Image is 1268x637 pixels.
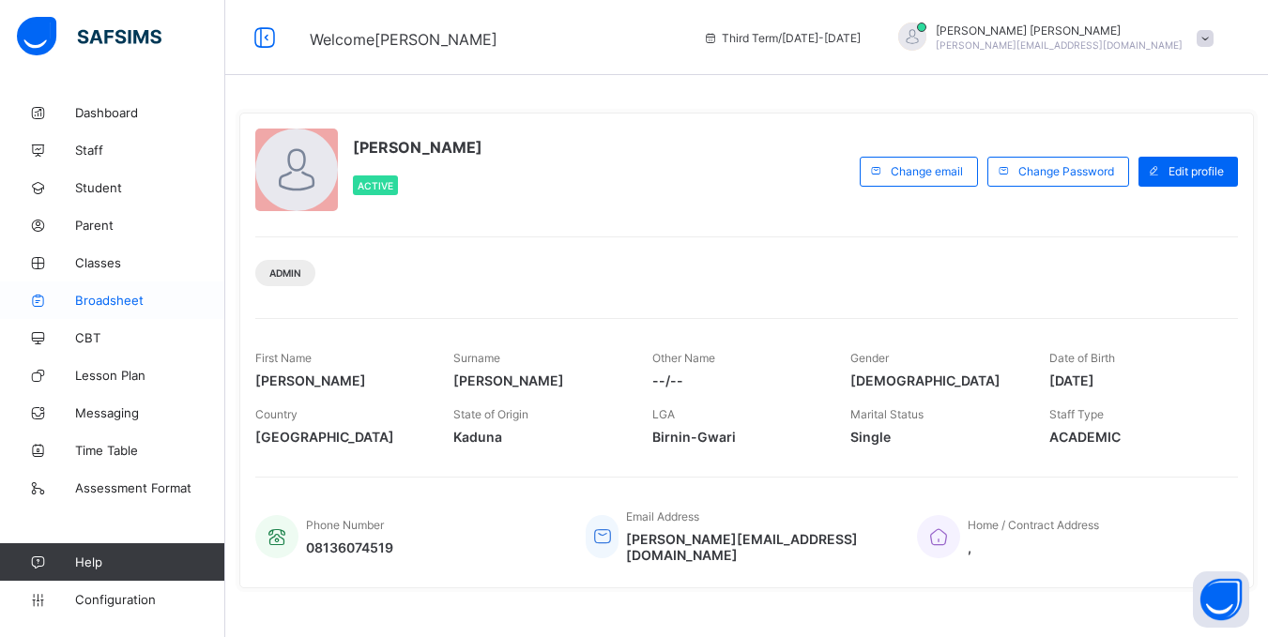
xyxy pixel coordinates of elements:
span: Change Password [1018,164,1114,178]
span: --/-- [652,372,822,388]
span: Staff Type [1049,407,1104,421]
span: Surname [453,351,500,365]
span: Welcome [PERSON_NAME] [310,30,497,49]
span: [PERSON_NAME][EMAIL_ADDRESS][DOMAIN_NAME] [626,531,888,563]
span: Dashboard [75,105,225,120]
span: [PERSON_NAME] [PERSON_NAME] [936,23,1183,38]
span: Messaging [75,405,225,420]
span: [PERSON_NAME] [353,138,482,157]
span: [PERSON_NAME] [453,372,623,388]
span: Broadsheet [75,293,225,308]
span: Parent [75,218,225,233]
span: First Name [255,351,312,365]
span: [DEMOGRAPHIC_DATA] [850,372,1020,388]
span: [PERSON_NAME][EMAIL_ADDRESS][DOMAIN_NAME] [936,39,1183,51]
span: Help [75,554,224,569]
span: Birnin-Gwari [652,429,822,445]
span: , [968,539,1099,555]
span: Assessment Format [75,480,225,495]
span: Country [255,407,298,421]
div: AhmadAdam [879,23,1223,53]
button: Open asap [1193,571,1249,628]
span: Edit profile [1169,164,1224,178]
span: Student [75,180,225,195]
span: Email Address [626,509,699,523]
img: safsims [17,17,161,56]
span: 08136074519 [306,539,393,555]
span: session/term information [703,31,861,45]
span: Marital Status [850,407,924,421]
span: Gender [850,351,889,365]
span: Configuration [75,592,224,607]
span: Time Table [75,443,225,458]
span: Classes [75,255,225,270]
span: Date of Birth [1049,351,1115,365]
span: Phone Number [306,518,384,532]
span: Active [358,180,393,191]
span: [DATE] [1049,372,1219,388]
span: Staff [75,143,225,158]
span: ACADEMIC [1049,429,1219,445]
span: Kaduna [453,429,623,445]
span: CBT [75,330,225,345]
span: [PERSON_NAME] [255,372,425,388]
span: Other Name [652,351,715,365]
span: Admin [269,267,301,279]
span: Single [850,429,1020,445]
span: Change email [891,164,963,178]
span: Lesson Plan [75,368,225,383]
span: Home / Contract Address [968,518,1099,532]
span: [GEOGRAPHIC_DATA] [255,429,425,445]
span: State of Origin [453,407,528,421]
span: LGA [652,407,675,421]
